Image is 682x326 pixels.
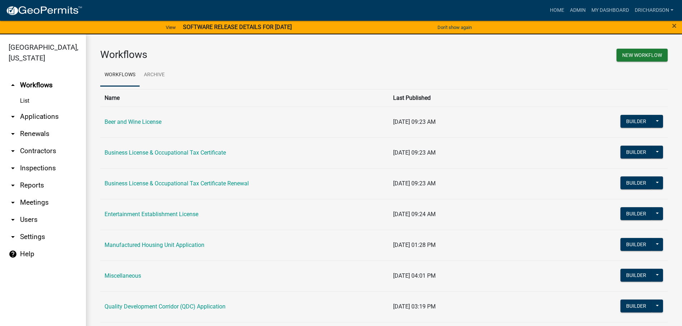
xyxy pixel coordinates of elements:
a: Miscellaneous [105,272,141,279]
i: arrow_drop_down [9,215,17,224]
button: Close [672,21,677,30]
th: Name [100,89,389,107]
span: × [672,21,677,31]
i: arrow_drop_up [9,81,17,89]
button: Builder [620,115,652,128]
span: [DATE] 09:23 AM [393,118,436,125]
a: Beer and Wine License [105,118,161,125]
a: Home [547,4,567,17]
span: [DATE] 09:23 AM [393,180,436,187]
i: arrow_drop_down [9,181,17,190]
a: View [163,21,179,33]
i: arrow_drop_down [9,112,17,121]
a: Admin [567,4,589,17]
th: Last Published [389,89,570,107]
i: arrow_drop_down [9,147,17,155]
span: [DATE] 04:01 PM [393,272,436,279]
a: Workflows [100,64,140,87]
button: Builder [620,300,652,312]
button: Builder [620,269,652,282]
a: Business License & Occupational Tax Certificate Renewal [105,180,249,187]
i: arrow_drop_down [9,164,17,172]
button: Builder [620,207,652,220]
button: Builder [620,176,652,189]
h3: Workflows [100,49,379,61]
a: My Dashboard [589,4,632,17]
button: Builder [620,238,652,251]
a: Quality Development Corridor (QDC) Application [105,303,226,310]
span: [DATE] 09:23 AM [393,149,436,156]
a: Manufactured Housing Unit Application [105,242,204,248]
i: arrow_drop_down [9,198,17,207]
span: [DATE] 03:19 PM [393,303,436,310]
button: Don't show again [435,21,475,33]
a: Archive [140,64,169,87]
span: [DATE] 09:24 AM [393,211,436,218]
i: help [9,250,17,258]
a: Entertainment Establishment License [105,211,198,218]
button: Builder [620,146,652,159]
button: New Workflow [616,49,668,62]
i: arrow_drop_down [9,233,17,241]
strong: SOFTWARE RELEASE DETAILS FOR [DATE] [183,24,292,30]
a: Business License & Occupational Tax Certificate [105,149,226,156]
i: arrow_drop_down [9,130,17,138]
a: drichardson [632,4,676,17]
span: [DATE] 01:28 PM [393,242,436,248]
